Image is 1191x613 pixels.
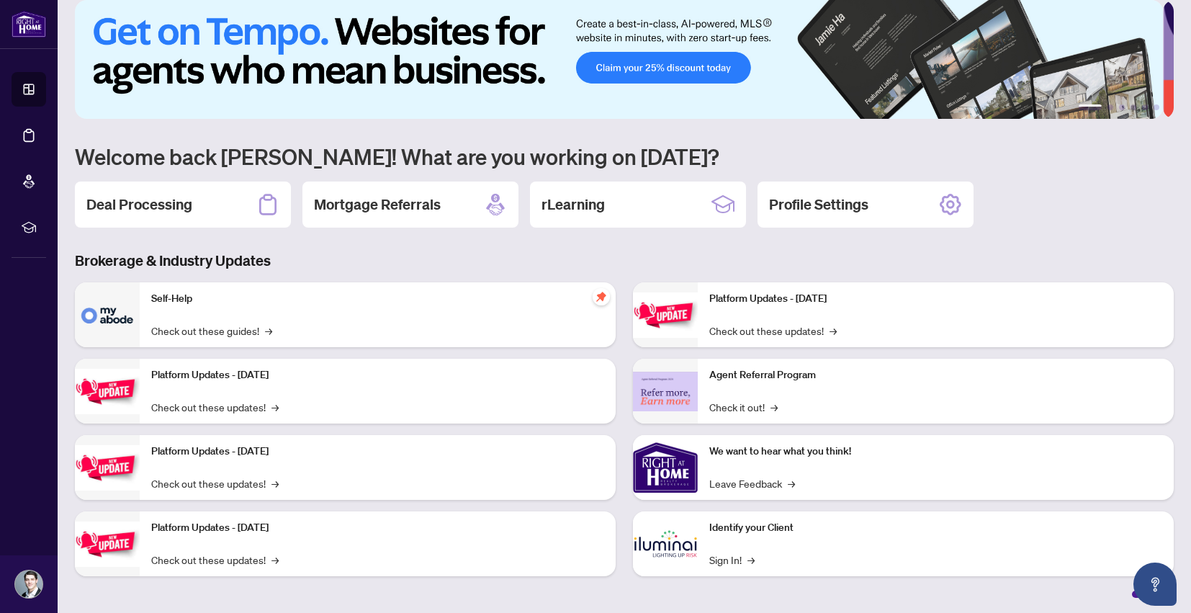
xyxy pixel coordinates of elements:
[830,323,837,339] span: →
[709,291,1162,307] p: Platform Updates - [DATE]
[709,323,837,339] a: Check out these updates!→
[593,288,610,305] span: pushpin
[769,194,868,215] h2: Profile Settings
[151,552,279,568] a: Check out these updates!→
[1079,104,1102,110] button: 1
[265,323,272,339] span: →
[75,251,1174,271] h3: Brokerage & Industry Updates
[633,435,698,500] img: We want to hear what you think!
[1154,104,1159,110] button: 6
[314,194,441,215] h2: Mortgage Referrals
[151,323,272,339] a: Check out these guides!→
[788,475,795,491] span: →
[709,444,1162,460] p: We want to hear what you think!
[271,399,279,415] span: →
[151,444,604,460] p: Platform Updates - [DATE]
[75,522,140,567] img: Platform Updates - July 8, 2025
[1131,104,1136,110] button: 4
[541,194,605,215] h2: rLearning
[709,367,1162,383] p: Agent Referral Program
[1133,563,1177,606] button: Open asap
[151,475,279,491] a: Check out these updates!→
[12,11,46,37] img: logo
[709,552,755,568] a: Sign In!→
[75,143,1174,170] h1: Welcome back [PERSON_NAME]! What are you working on [DATE]?
[633,292,698,338] img: Platform Updates - June 23, 2025
[1142,104,1148,110] button: 5
[709,520,1162,536] p: Identify your Client
[75,445,140,491] img: Platform Updates - July 21, 2025
[633,372,698,411] img: Agent Referral Program
[709,399,778,415] a: Check it out!→
[770,399,778,415] span: →
[709,475,795,491] a: Leave Feedback→
[75,282,140,347] img: Self-Help
[15,571,42,598] img: Profile Icon
[747,552,755,568] span: →
[151,367,604,383] p: Platform Updates - [DATE]
[86,194,192,215] h2: Deal Processing
[75,369,140,414] img: Platform Updates - September 16, 2025
[151,399,279,415] a: Check out these updates!→
[151,520,604,536] p: Platform Updates - [DATE]
[271,475,279,491] span: →
[1107,104,1113,110] button: 2
[1119,104,1125,110] button: 3
[271,552,279,568] span: →
[151,291,604,307] p: Self-Help
[633,511,698,576] img: Identify your Client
